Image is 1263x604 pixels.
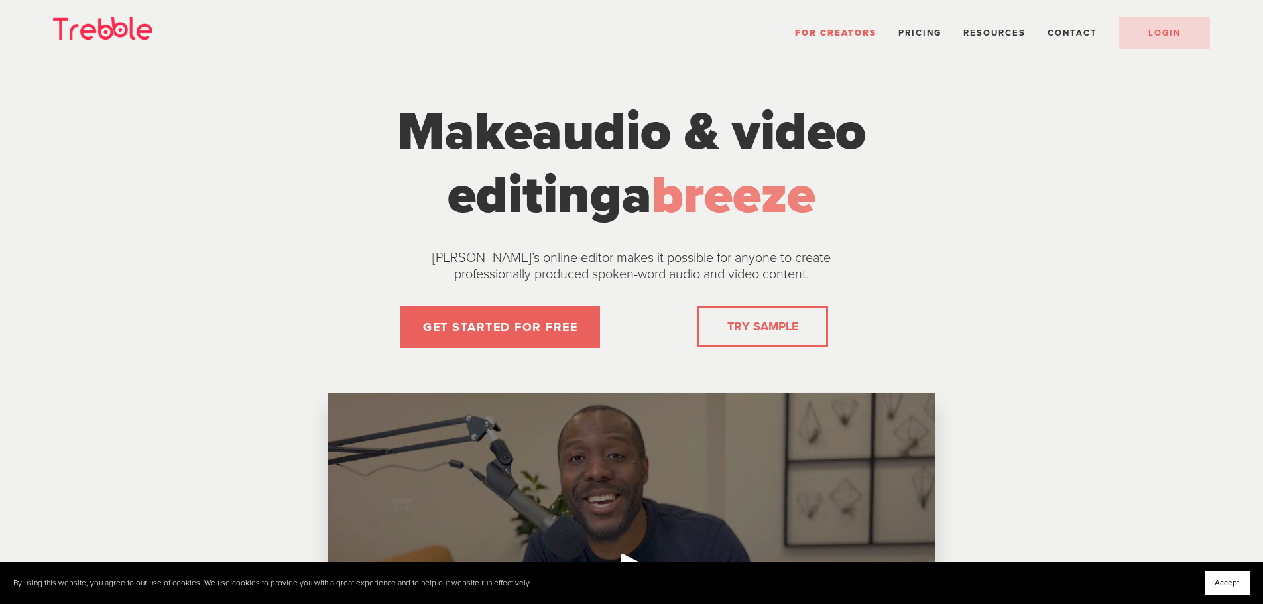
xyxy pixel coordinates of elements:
[1148,28,1181,38] span: LOGIN
[1215,578,1240,587] span: Accept
[722,313,804,339] a: TRY SAMPLE
[400,250,864,283] p: [PERSON_NAME]’s online editor makes it possible for anyone to create professionally produced spok...
[53,17,152,40] img: Trebble
[448,164,622,227] span: editing
[1048,28,1097,38] a: Contact
[616,548,648,579] div: Play
[383,100,880,227] h1: Make a
[1119,17,1210,49] a: LOGIN
[795,28,876,38] a: For Creators
[532,100,866,164] span: audio & video
[652,164,815,227] span: breeze
[13,578,531,588] p: By using this website, you agree to our use of cookies. We use cookies to provide you with a grea...
[1205,571,1250,595] button: Accept
[898,28,941,38] a: Pricing
[963,28,1026,38] span: Resources
[400,306,600,348] a: GET STARTED FOR FREE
